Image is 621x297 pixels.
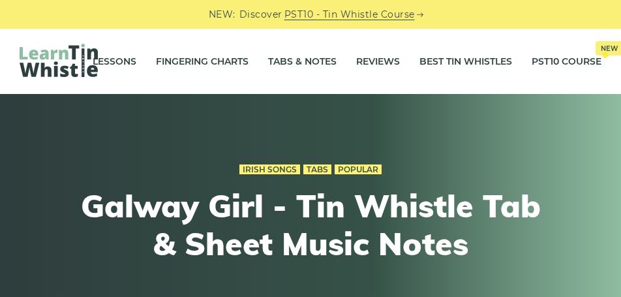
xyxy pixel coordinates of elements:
a: Tabs [303,164,331,175]
a: PST10 CourseNew [532,45,601,78]
a: Fingering Charts [156,45,249,78]
a: Best Tin Whistles [419,45,512,78]
img: LearnTinWhistle.com [20,44,98,77]
a: Popular [335,164,382,175]
a: Lessons [93,45,136,78]
a: Reviews [356,45,400,78]
a: Tabs & Notes [268,45,337,78]
a: Irish Songs [239,164,300,175]
h1: Galway Girl - Tin Whistle Tab & Sheet Music Notes [70,187,551,262]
